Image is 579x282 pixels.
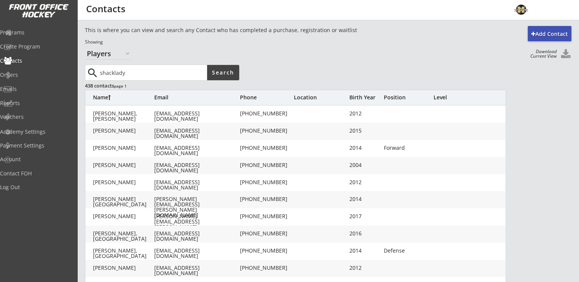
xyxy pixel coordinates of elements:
div: 2012 [349,111,380,116]
div: 2004 [349,162,380,168]
div: 2017 [349,214,380,219]
button: search [86,67,99,79]
div: [EMAIL_ADDRESS][DOMAIN_NAME] [154,145,238,156]
div: [PERSON_NAME] [93,128,154,133]
div: [PERSON_NAME][EMAIL_ADDRESS][PERSON_NAME][DOMAIN_NAME] [154,196,238,218]
div: 2014 [349,145,380,151]
div: [PHONE_NUMBER] [240,214,294,219]
div: [PERSON_NAME], [GEOGRAPHIC_DATA] [93,231,154,241]
div: [EMAIL_ADDRESS][DOMAIN_NAME] [154,231,238,241]
div: [PHONE_NUMBER] [240,128,294,133]
div: 2012 [349,180,380,185]
button: Search [207,65,239,80]
div: [EMAIL_ADDRESS][DOMAIN_NAME] [154,128,238,139]
div: [PHONE_NUMBER] [240,265,294,271]
div: Birth Year [349,95,380,100]
font: page 1 [114,83,127,89]
div: Add Contact [528,30,571,38]
div: [PHONE_NUMBER] [240,196,294,202]
div: [PERSON_NAME] [93,180,154,185]
div: [PHONE_NUMBER] [240,162,294,168]
div: [PERSON_NAME], [GEOGRAPHIC_DATA] [93,248,154,259]
div: [PHONE_NUMBER] [240,231,294,236]
div: [PERSON_NAME][EMAIL_ADDRESS][PERSON_NAME][DOMAIN_NAME] [154,214,238,235]
div: 2016 [349,231,380,236]
div: 438 contacts [85,82,238,89]
div: Phone [240,95,294,100]
div: Position [384,95,430,100]
div: [EMAIL_ADDRESS][DOMAIN_NAME] [154,248,238,259]
div: [PHONE_NUMBER] [240,111,294,116]
div: [PERSON_NAME] [93,214,154,219]
div: This is where you can view and search any Contact who has completed a purchase, registration or w... [85,26,407,34]
div: [PHONE_NUMBER] [240,248,294,253]
div: Defense [384,248,430,253]
div: [EMAIL_ADDRESS][DOMAIN_NAME] [154,111,238,122]
div: Level [434,95,480,100]
div: [PERSON_NAME] [93,145,154,151]
div: 2012 [349,265,380,271]
div: Download Current View [527,49,557,58]
div: Showing [85,39,407,45]
div: 2014 [349,196,380,202]
div: [PERSON_NAME], [PERSON_NAME] [93,111,154,122]
div: [PERSON_NAME] [93,265,154,271]
div: [PHONE_NUMBER] [240,145,294,151]
div: [EMAIL_ADDRESS][DOMAIN_NAME] [154,162,238,173]
input: Type here... [98,65,207,80]
div: [EMAIL_ADDRESS][DOMAIN_NAME] [154,265,238,276]
div: [PERSON_NAME][GEOGRAPHIC_DATA] [93,196,154,207]
div: [EMAIL_ADDRESS][DOMAIN_NAME] [154,180,238,190]
div: [PHONE_NUMBER] [240,180,294,185]
div: Email [154,95,238,100]
div: 2014 [349,248,380,253]
div: Forward [384,145,430,151]
div: [PERSON_NAME] [93,162,154,168]
div: Location [294,95,347,100]
div: 2015 [349,128,380,133]
button: Click to download all Contacts. Your browser settings may try to block it, check your security se... [560,49,571,60]
div: Name [93,95,154,100]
